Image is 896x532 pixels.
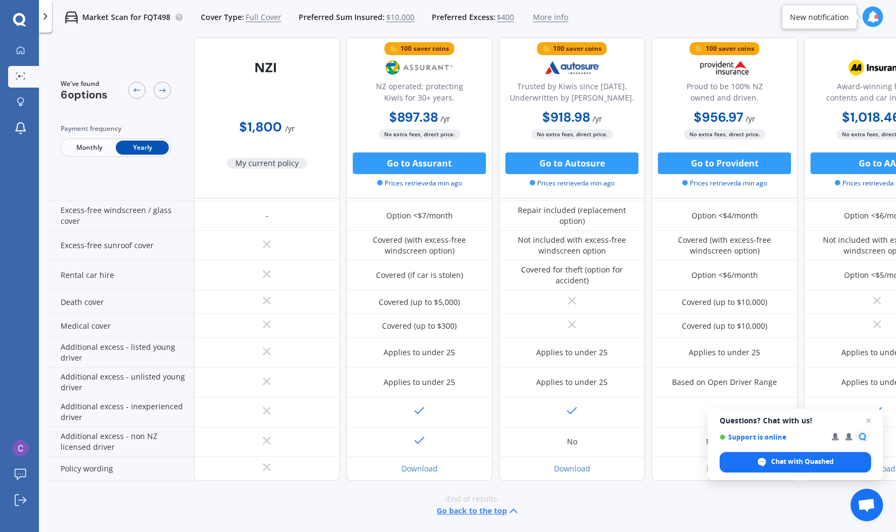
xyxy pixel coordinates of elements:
[353,152,486,174] button: Go to Assurant
[531,129,613,139] span: No extra fees, direct price.
[384,347,455,358] div: Applies to under 25
[554,463,590,474] a: Download
[505,152,638,174] button: Go to Autosure
[689,54,760,81] img: Provident.png
[389,109,438,125] b: $897.38
[658,152,791,174] button: Go to Provident
[246,12,281,23] span: Full Cover
[48,201,194,231] div: Excess-free windscreen / glass cover
[507,205,637,227] div: Repair included (replacement option)
[239,118,282,135] b: $1,800
[497,12,514,23] span: $400
[691,270,758,281] div: Option <$6/month
[691,210,758,221] div: Option <$4/month
[507,235,637,256] div: Not included with excess-free windscreen option
[82,12,170,23] p: Market Scan for FQT498
[660,235,789,256] div: Covered (with excess-free windscreen option)
[354,235,484,256] div: Covered (with excess-free windscreen option)
[299,12,385,23] span: Preferred Sum Insured:
[384,377,455,388] div: Applies to under 25
[201,12,244,23] span: Cover Type:
[285,123,295,134] span: / yr
[390,45,398,52] img: points
[48,457,194,481] div: Policy wording
[720,452,871,473] span: Chat with Quashed
[536,54,608,81] img: Autosure.webp
[376,270,463,281] div: Covered (if car is stolen)
[48,290,194,314] div: Death cover
[266,210,268,221] div: -
[720,433,824,441] span: Support is online
[707,463,743,474] a: Download
[536,377,608,388] div: Applies to under 25
[116,141,169,155] span: Yearly
[382,321,457,331] div: Covered (up to $300)
[440,114,450,124] span: / yr
[379,297,460,308] div: Covered (up to $5,000)
[48,397,194,427] div: Additional excess - inexperienced driver
[437,504,520,517] button: Go back to the top
[355,81,483,108] div: NZ operated; protecting Kiwis for 30+ years.
[12,440,29,456] img: ACg8ocJ861zsB4CaWFEeIjy9WTO8IB-kJV8d6KbZSUcr8yi2A3DrAQ=s96-c
[61,123,171,134] div: Payment frequency
[682,178,767,188] span: Prices retrieved a min ago
[401,463,438,474] a: Download
[694,109,743,125] b: $956.97
[771,457,834,467] span: Chat with Quashed
[790,11,849,22] div: New notification
[48,338,194,368] div: Additional excess - listed young driver
[507,264,637,286] div: Covered for theft (option for accident)
[530,178,615,188] span: Prices retrieved a min ago
[48,368,194,397] div: Additional excess - unlisted young driver
[48,231,194,261] div: Excess-free sunroof cover
[567,436,577,447] div: No
[444,494,500,504] span: -End of results-
[536,347,608,358] div: Applies to under 25
[684,129,766,139] span: No extra fees, direct price.
[661,81,788,108] div: Proud to be 100% NZ owned and driven.
[682,297,767,308] div: Covered (up to $10,000)
[851,489,883,521] a: Open chat
[65,11,78,24] img: car.f15378c7a67c060ca3f3.svg
[386,210,453,221] div: Option <$7/month
[508,81,636,108] div: Trusted by Kiwis since [DATE]. Underwritten by [PERSON_NAME].
[682,321,767,331] div: Covered (up to $10,000)
[61,88,108,102] span: 6 options
[695,45,703,52] img: points
[672,377,777,388] div: Based on Open Driver Range
[227,158,307,169] span: My current policy
[543,45,550,52] img: points
[231,54,302,81] img: NZI-text.webp
[400,43,449,54] div: 100 saver coins
[48,314,194,338] div: Medical cover
[720,416,871,425] span: Questions? Chat with us!
[48,427,194,457] div: Additional excess - non NZ licensed driver
[384,54,455,81] img: Assurant.png
[379,129,460,139] span: No extra fees, direct price.
[542,109,590,125] b: $918.98
[706,43,754,54] div: 100 saver coins
[432,12,496,23] span: Preferred Excess:
[386,12,414,23] span: $10,000
[377,178,462,188] span: Prices retrieved a min ago
[706,436,743,447] div: May apply
[689,347,760,358] div: Applies to under 25
[533,12,568,23] span: More info
[720,407,730,417] div: No
[61,79,108,89] span: We've found
[63,141,116,155] span: Monthly
[592,114,602,124] span: / yr
[553,43,602,54] div: 100 saver coins
[746,114,755,124] span: / yr
[48,261,194,290] div: Rental car hire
